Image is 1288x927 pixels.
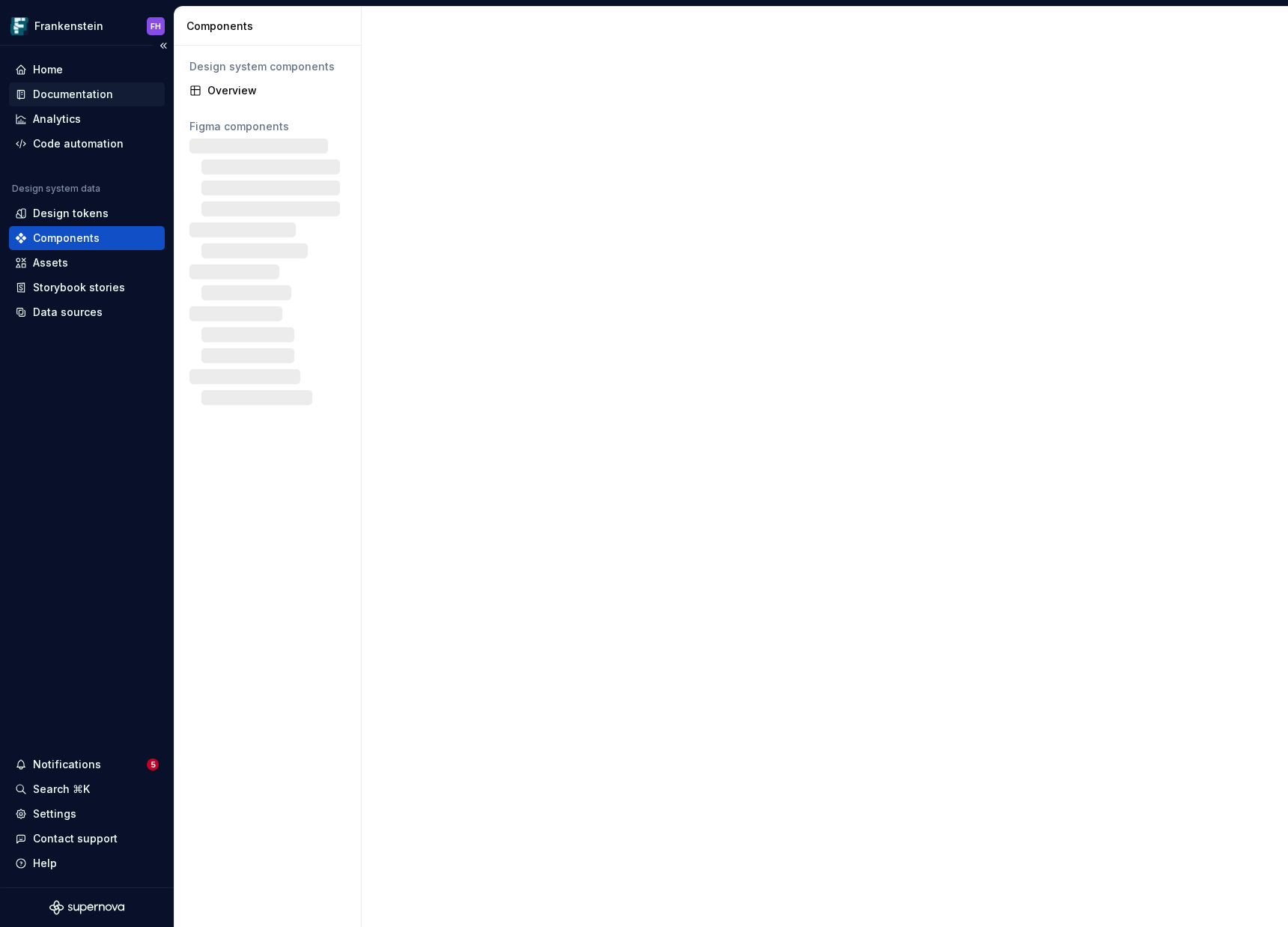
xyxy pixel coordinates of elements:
div: Components [33,231,100,246]
div: Design system components [189,59,346,74]
a: Overview [183,79,352,103]
div: Documentation [33,87,113,102]
div: Storybook stories [33,280,125,295]
div: Assets [33,255,68,270]
a: Analytics [9,107,165,131]
div: Help [33,856,57,871]
img: d720e2f0-216c-474b-bea5-031157028467.png [10,17,28,35]
div: Analytics [33,112,81,127]
div: Frankenstein [34,19,103,34]
button: Collapse sidebar [153,35,174,56]
button: Help [9,851,165,875]
div: Data sources [33,305,103,320]
a: Data sources [9,300,165,324]
div: Figma components [189,119,346,134]
button: Contact support [9,827,165,851]
div: Design system data [12,183,100,195]
a: Code automation [9,132,165,156]
a: Design tokens [9,201,165,225]
span: 5 [147,759,159,771]
div: Home [33,62,63,77]
div: Search ⌘K [33,782,90,797]
div: Design tokens [33,206,109,221]
div: Code automation [33,136,124,151]
button: FrankensteinFH [3,10,171,42]
a: Settings [9,802,165,826]
div: Settings [33,806,76,821]
div: Overview [207,83,346,98]
a: Components [9,226,165,250]
a: Documentation [9,82,165,106]
div: Contact support [33,831,118,846]
a: Storybook stories [9,276,165,300]
svg: Supernova Logo [49,900,124,915]
button: Notifications5 [9,753,165,776]
div: FH [151,20,161,32]
a: Assets [9,251,165,275]
div: Notifications [33,757,101,772]
a: Home [9,58,165,82]
div: Components [186,19,355,34]
button: Search ⌘K [9,777,165,801]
